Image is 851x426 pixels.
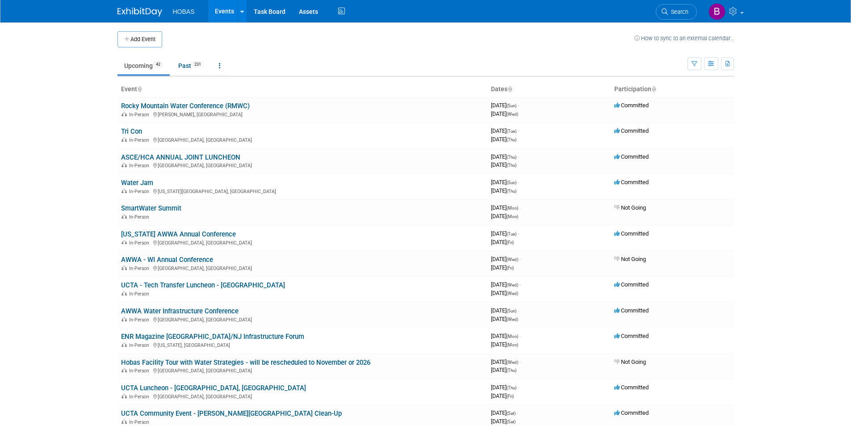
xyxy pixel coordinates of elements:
[121,409,342,418] a: UCTA Community Event - [PERSON_NAME][GEOGRAPHIC_DATA] Clean-Up
[518,102,519,109] span: -
[611,82,734,97] th: Participation
[487,82,611,97] th: Dates
[491,264,514,271] span: [DATE]
[507,137,516,142] span: (Thu)
[117,8,162,17] img: ExhibitDay
[614,102,649,109] span: Committed
[122,368,127,372] img: In-Person Event
[491,239,514,245] span: [DATE]
[491,281,521,288] span: [DATE]
[129,394,152,400] span: In-Person
[121,359,370,367] a: Hobas Facility Tour with Water Strategies - will be rescheduled to November or 2026
[520,204,521,211] span: -
[614,333,649,339] span: Committed
[122,291,127,295] img: In-Person Event
[491,230,519,237] span: [DATE]
[121,316,484,323] div: [GEOGRAPHIC_DATA], [GEOGRAPHIC_DATA]
[614,153,649,160] span: Committed
[507,385,516,390] span: (Thu)
[507,232,516,236] span: (Tue)
[507,291,518,296] span: (Wed)
[491,179,519,186] span: [DATE]
[517,409,518,416] span: -
[121,230,236,238] a: [US_STATE] AWWA Annual Conference
[129,419,152,425] span: In-Person
[491,127,519,134] span: [DATE]
[491,290,518,296] span: [DATE]
[518,230,519,237] span: -
[129,112,152,118] span: In-Person
[122,163,127,167] img: In-Person Event
[614,384,649,391] span: Committed
[507,342,518,347] span: (Mon)
[121,264,484,271] div: [GEOGRAPHIC_DATA], [GEOGRAPHIC_DATA]
[122,317,127,321] img: In-Person Event
[614,127,649,134] span: Committed
[507,317,518,322] span: (Wed)
[129,266,152,271] span: In-Person
[520,281,521,288] span: -
[507,394,514,399] span: (Fri)
[491,409,518,416] span: [DATE]
[121,367,484,374] div: [GEOGRAPHIC_DATA], [GEOGRAPHIC_DATA]
[520,333,521,339] span: -
[491,161,516,168] span: [DATE]
[614,256,646,262] span: Not Going
[491,136,516,143] span: [DATE]
[518,127,519,134] span: -
[491,187,516,194] span: [DATE]
[122,342,127,347] img: In-Person Event
[122,189,127,193] img: In-Person Event
[614,204,646,211] span: Not Going
[634,35,734,42] a: How to sync to an external calendar...
[507,180,516,185] span: (Sun)
[708,3,725,20] img: Brad Hunemuller
[121,239,484,246] div: [GEOGRAPHIC_DATA], [GEOGRAPHIC_DATA]
[121,161,484,169] div: [GEOGRAPHIC_DATA], [GEOGRAPHIC_DATA]
[129,163,152,169] span: In-Person
[122,137,127,142] img: In-Person Event
[507,368,516,373] span: (Thu)
[129,240,152,246] span: In-Person
[129,291,152,297] span: In-Person
[507,419,516,424] span: (Sat)
[121,256,213,264] a: AWWA - WI Annual Conference
[507,163,516,168] span: (Thu)
[129,342,152,348] span: In-Person
[117,82,487,97] th: Event
[491,384,519,391] span: [DATE]
[491,316,518,322] span: [DATE]
[507,334,518,339] span: (Mon)
[173,8,195,15] span: HOBAS
[153,61,163,68] span: 42
[121,281,285,289] a: UCTA - Tech Transfer Luncheon - [GEOGRAPHIC_DATA]
[651,85,656,93] a: Sort by Participation Type
[491,333,521,339] span: [DATE]
[129,317,152,323] span: In-Person
[491,341,518,348] span: [DATE]
[507,103,516,108] span: (Sun)
[121,333,304,341] a: ENR Magazine [GEOGRAPHIC_DATA]/NJ Infrastructure Forum
[491,102,519,109] span: [DATE]
[491,392,514,399] span: [DATE]
[491,213,518,219] span: [DATE]
[507,129,516,134] span: (Tue)
[117,57,170,74] a: Upcoming42
[614,230,649,237] span: Committed
[507,240,514,245] span: (Fri)
[507,360,518,365] span: (Wed)
[121,204,181,212] a: SmartWater Summit
[518,384,519,391] span: -
[192,61,204,68] span: 231
[491,418,516,425] span: [DATE]
[121,341,484,348] div: [US_STATE], [GEOGRAPHIC_DATA]
[491,110,518,117] span: [DATE]
[507,189,516,194] span: (Thu)
[518,307,519,314] span: -
[121,153,240,161] a: ASCE/HCA ANNUAL JOINT LUNCHEON
[122,240,127,245] img: In-Person Event
[137,85,142,93] a: Sort by Event Name
[121,102,250,110] a: Rocky Mountain Water Conference (RMWC)
[518,153,519,160] span: -
[668,8,688,15] span: Search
